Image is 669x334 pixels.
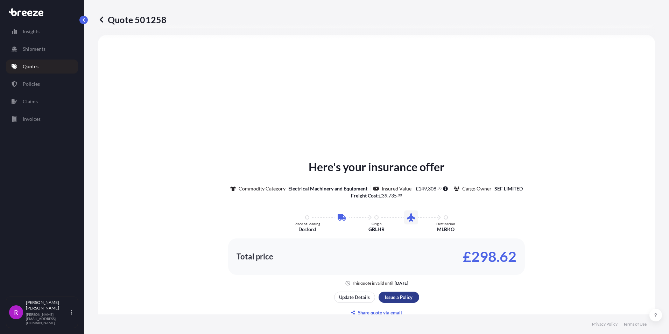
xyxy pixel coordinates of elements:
[26,300,69,311] p: [PERSON_NAME] [PERSON_NAME]
[397,194,398,196] span: .
[6,77,78,91] a: Policies
[98,14,167,25] p: Quote 501258
[6,112,78,126] a: Invoices
[14,309,18,316] span: R
[339,294,370,301] p: Update Details
[623,321,647,327] a: Terms of Use
[351,192,402,199] p: :
[427,186,428,191] span: ,
[382,193,387,198] span: 39
[334,307,419,318] button: Share quote via email
[382,185,411,192] p: Insured Value
[372,222,382,226] p: Origin
[239,185,286,192] p: Commodity Category
[395,280,408,286] p: [DATE]
[309,159,444,175] p: Here's your insurance offer
[334,292,375,303] button: Update Details
[352,280,393,286] p: This quote is valid until
[416,186,418,191] span: £
[6,95,78,109] a: Claims
[379,193,382,198] span: £
[494,185,523,192] p: SEF LIMITED
[6,60,78,74] a: Quotes
[23,81,40,88] p: Policies
[23,46,45,53] p: Shipments
[288,185,367,192] p: Electrical Machinery and Equipment
[379,292,419,303] button: Issue a Policy
[351,193,378,199] b: Freight Cost
[23,63,38,70] p: Quotes
[6,42,78,56] a: Shipments
[388,193,397,198] span: 735
[23,116,41,123] p: Invoices
[295,222,320,226] p: Place of Loading
[398,194,402,196] span: 00
[368,226,385,233] p: GBLHR
[463,251,516,262] p: £298.62
[26,312,69,325] p: [PERSON_NAME][EMAIL_ADDRESS][DOMAIN_NAME]
[462,185,492,192] p: Cargo Owner
[437,187,442,189] span: 50
[23,98,38,105] p: Claims
[358,309,402,316] p: Share quote via email
[592,321,618,327] a: Privacy Policy
[437,187,437,189] span: .
[428,186,436,191] span: 308
[298,226,316,233] p: Desford
[23,28,40,35] p: Insights
[436,222,455,226] p: Destination
[385,294,413,301] p: Issue a Policy
[6,25,78,39] a: Insights
[237,253,273,260] p: Total price
[418,186,427,191] span: 149
[387,193,388,198] span: ,
[437,226,455,233] p: MLBKO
